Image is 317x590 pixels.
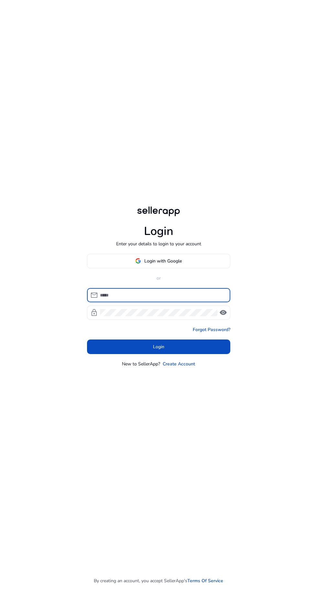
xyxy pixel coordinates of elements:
span: Login [153,343,164,350]
a: Create Account [163,361,195,367]
span: mail [90,291,98,299]
span: visibility [219,309,227,317]
button: Login [87,340,230,354]
a: Terms Of Service [187,577,223,584]
span: Login with Google [144,258,182,264]
h1: Login [144,224,173,238]
a: Forgot Password? [193,326,230,333]
button: Login with Google [87,254,230,268]
p: New to SellerApp? [122,361,160,367]
p: or [87,275,230,282]
span: lock [90,309,98,317]
p: Enter your details to login to your account [116,240,201,247]
img: google-logo.svg [135,258,141,264]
